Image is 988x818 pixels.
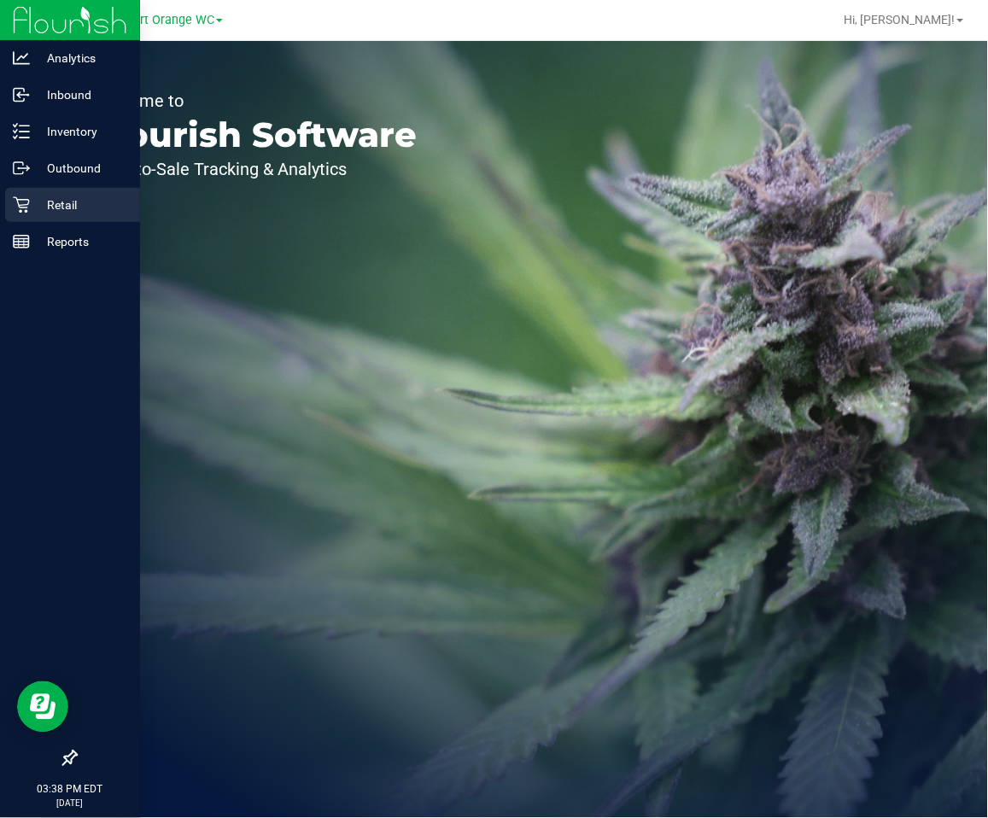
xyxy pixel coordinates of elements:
inline-svg: Analytics [13,50,30,67]
p: Retail [30,195,132,215]
span: Port Orange WC [126,13,214,27]
inline-svg: Reports [13,233,30,250]
p: Welcome to [92,92,417,109]
p: Reports [30,231,132,252]
p: Inbound [30,85,132,105]
inline-svg: Inbound [13,86,30,103]
p: 03:38 PM EDT [8,782,132,798]
p: Seed-to-Sale Tracking & Analytics [92,161,417,178]
iframe: Resource center [17,681,68,733]
span: Hi, [PERSON_NAME]! [845,13,956,26]
p: Analytics [30,48,132,68]
p: Inventory [30,121,132,142]
inline-svg: Retail [13,196,30,213]
p: Flourish Software [92,118,417,152]
inline-svg: Outbound [13,160,30,177]
inline-svg: Inventory [13,123,30,140]
p: Outbound [30,158,132,178]
p: [DATE] [8,798,132,810]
